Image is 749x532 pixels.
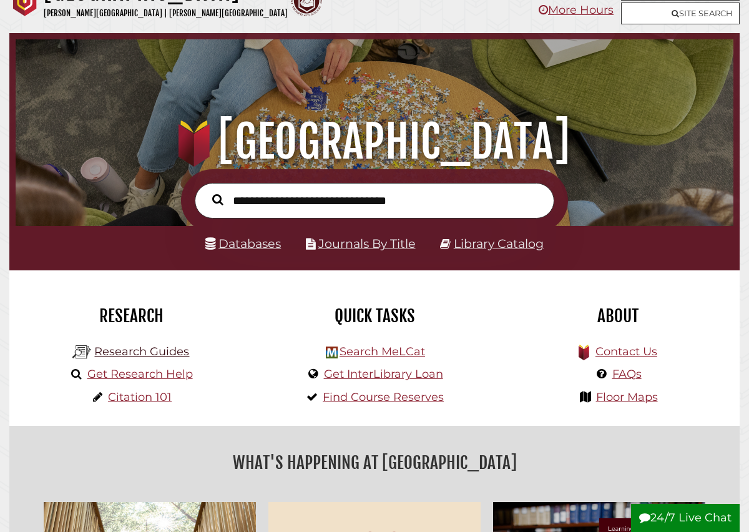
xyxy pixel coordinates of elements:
h2: Research [19,305,243,327]
a: Journals By Title [318,236,416,251]
a: Research Guides [94,345,189,358]
p: [PERSON_NAME][GEOGRAPHIC_DATA] | [PERSON_NAME][GEOGRAPHIC_DATA] [44,6,288,21]
a: Library Catalog [454,236,544,251]
h1: [GEOGRAPHIC_DATA] [27,114,722,169]
a: More Hours [539,3,614,17]
img: Hekman Library Logo [72,343,91,362]
a: Site Search [621,2,740,24]
a: Search MeLCat [340,345,425,358]
a: Databases [205,236,281,251]
a: Contact Us [595,345,657,358]
button: Search [206,191,230,208]
a: Floor Maps [596,390,658,404]
a: Find Course Reserves [323,390,444,404]
a: FAQs [612,367,642,381]
h2: About [506,305,730,327]
a: Get Research Help [87,367,193,381]
img: Hekman Library Logo [326,347,338,358]
h2: What's Happening at [GEOGRAPHIC_DATA] [19,448,730,477]
h2: Quick Tasks [262,305,487,327]
a: Citation 101 [108,390,172,404]
a: Get InterLibrary Loan [324,367,443,381]
i: Search [212,194,223,205]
